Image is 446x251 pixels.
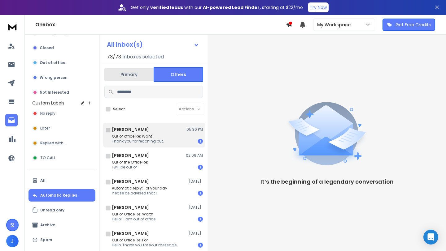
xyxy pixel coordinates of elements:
[112,212,155,217] p: Out of Office Re: Worth
[198,191,203,196] div: 1
[198,165,203,170] div: 1
[107,53,121,61] span: 73 / 73
[40,126,50,131] span: Later
[112,217,155,222] p: Hello! I am out of office
[28,152,95,164] button: TO CALL
[198,139,203,144] div: 1
[40,178,46,183] p: All
[396,22,431,28] p: Get Free Credits
[112,204,149,211] h1: [PERSON_NAME]
[112,178,149,185] h1: [PERSON_NAME]
[112,134,164,139] p: Out of office Re: Want
[40,208,64,213] p: Unread only
[6,235,19,247] button: J
[186,153,203,158] p: 02:09 AM
[383,19,435,31] button: Get Free Credits
[308,2,329,12] button: Try Now
[107,41,143,48] h1: All Inbox(s)
[112,191,167,196] p: Please be advised that I
[28,122,95,134] button: Later
[40,155,55,160] span: TO CALL
[131,4,303,11] p: Get only with our starting at $22/mo
[198,217,203,222] div: 1
[28,189,95,202] button: Automatic Replies
[102,38,204,51] button: All Inbox(s)
[423,230,438,245] div: Open Intercom Messenger
[154,67,203,82] button: Others
[28,42,95,54] button: Closed
[112,230,149,236] h1: [PERSON_NAME]
[28,234,95,246] button: Spam
[112,139,164,144] p: Thank you for reaching out.
[260,177,394,186] p: It’s the beginning of a legendary conversation
[310,4,327,11] p: Try Now
[189,205,203,210] p: [DATE]
[112,238,177,243] p: Out of Office Re: For
[189,231,203,236] p: [DATE]
[40,111,55,116] span: No reply
[28,204,95,216] button: Unread only
[203,4,261,11] strong: AI-powered Lead Finder,
[150,4,183,11] strong: verified leads
[104,68,154,81] button: Primary
[32,100,64,106] h3: Custom Labels
[189,179,203,184] p: [DATE]
[40,60,65,65] p: Out of office
[40,193,77,198] p: Automatic Replies
[28,137,95,149] button: Replied with PP
[113,107,125,112] label: Select
[6,21,19,32] img: logo
[28,107,95,120] button: No reply
[28,57,95,69] button: Out of office
[40,45,54,50] p: Closed
[112,160,148,165] p: Out of the Office Re:
[112,243,177,248] p: Hello, Thank you for your message.
[112,152,149,159] h1: [PERSON_NAME]
[112,186,167,191] p: Automatic reply: For your day
[35,21,286,28] h1: Onebox
[28,71,95,84] button: Wrong person
[186,127,203,132] p: 05:36 PM
[40,75,68,80] p: Wrong person
[112,126,149,133] h1: [PERSON_NAME]
[28,219,95,231] button: Archive
[28,86,95,99] button: Not Interested
[40,223,55,228] p: Archive
[122,53,164,61] h3: Inboxes selected
[40,141,68,146] span: Replied with PP
[40,90,69,95] p: Not Interested
[112,165,148,170] p: I will be out of
[198,243,203,248] div: 1
[28,174,95,187] button: All
[40,237,52,242] p: Spam
[317,22,353,28] p: My Workspace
